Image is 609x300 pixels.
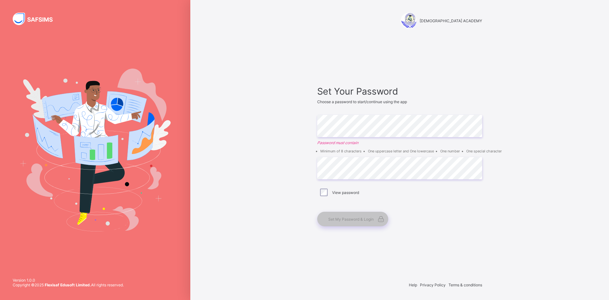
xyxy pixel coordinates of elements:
[13,283,124,287] span: Copyright © 2025 All rights reserved.
[368,149,434,153] li: One uppercase letter and One lowercase
[13,13,60,25] img: SAFSIMS Logo
[466,149,502,153] li: One special character
[20,69,171,231] img: Hero Image
[401,13,416,29] img: RAUDHATUL QUR'AN ACADEMY
[317,99,407,104] span: Choose a password to start/continue using the app
[449,283,482,287] span: Terms & conditions
[45,283,91,287] strong: Flexisaf Edusoft Limited.
[317,86,482,97] span: Set Your Password
[420,18,482,23] span: [DEMOGRAPHIC_DATA] ACADEMY
[409,283,417,287] span: Help
[332,190,359,195] label: View password
[420,283,446,287] span: Privacy Policy
[440,149,460,153] li: One number
[320,149,362,153] li: Minimum of 8 characters
[13,278,124,283] span: Version 1.0.0
[317,140,482,145] em: Password must contain
[328,217,374,222] span: Set My Password & Login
